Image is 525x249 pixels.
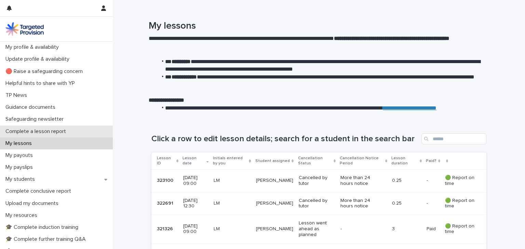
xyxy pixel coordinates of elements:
[426,157,436,165] p: Paid?
[151,215,486,243] tr: 321326321326 [DATE] 09:00LM[PERSON_NAME]Lesson went ahead as planned-3PaidPaid 🟢 Report on time
[149,20,484,32] h1: My lessons
[3,116,69,122] p: Safeguarding newsletter
[427,199,429,206] p: -
[183,198,208,209] p: [DATE] 12:30
[298,155,332,167] p: Cancellation Status
[340,226,378,232] p: -
[3,104,61,111] p: Guidance documents
[151,134,419,144] h1: Click a row to edit lesson details; search for a student in the search bar
[392,178,421,184] p: 0.25
[157,199,175,206] p: 322691
[256,226,293,232] p: [PERSON_NAME]
[214,201,251,206] p: LM
[445,198,475,209] p: 🟢 Report on time
[3,236,91,243] p: 🎓 Complete further training Q&A
[445,175,475,187] p: 🟢 Report on time
[255,157,290,165] p: Student assigned
[3,80,80,87] p: Helpful hints to share with YP
[183,155,205,167] p: Lesson date
[427,225,437,232] p: Paid
[151,192,486,215] tr: 322691322691 [DATE] 12:30LM[PERSON_NAME]Cancelled by tutorMore than 24 hours notice0.25-- 🟢 Repor...
[151,170,486,192] tr: 323100323100 [DATE] 09:00LM[PERSON_NAME]Cancelled by tutorMore than 24 hours notice0.25-- 🟢 Repor...
[340,175,378,187] p: More than 24 hours notice
[157,155,175,167] p: Lesson ID
[3,200,64,207] p: Upload my documents
[157,176,175,184] p: 323100
[3,56,75,62] p: Update profile & availability
[183,223,208,235] p: [DATE] 09:00
[392,201,421,206] p: 0.25
[3,68,88,75] p: 🔴 Raise a safeguarding concern
[421,133,486,144] input: Search
[256,178,293,184] p: [PERSON_NAME]
[214,178,251,184] p: LM
[3,128,71,135] p: Complete a lesson report
[299,198,335,209] p: Cancelled by tutor
[340,198,378,209] p: More than 24 hours notice
[299,175,335,187] p: Cancelled by tutor
[214,226,251,232] p: LM
[3,44,64,50] p: My profile & availability
[391,155,418,167] p: Lesson duration
[3,152,38,159] p: My payouts
[340,155,383,167] p: Cancellation Notice Period
[299,220,335,237] p: Lesson went ahead as planned
[3,164,38,171] p: My payslips
[213,155,247,167] p: Initials entered by you
[183,175,208,187] p: [DATE] 09:00
[3,92,32,99] p: TP News
[157,225,174,232] p: 321326
[3,188,77,194] p: Complete conclusive report
[3,176,40,182] p: My students
[427,176,429,184] p: -
[5,22,44,36] img: M5nRWzHhSzIhMunXDL62
[3,212,43,219] p: My resources
[256,201,293,206] p: [PERSON_NAME]
[3,140,37,147] p: My lessons
[392,226,421,232] p: 3
[445,223,475,235] p: 🟢 Report on time
[3,224,84,231] p: 🎓 Complete induction training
